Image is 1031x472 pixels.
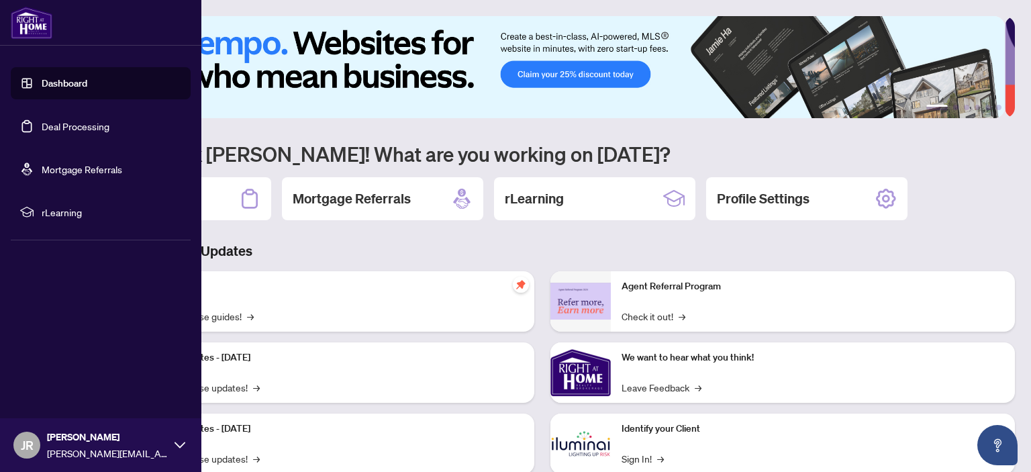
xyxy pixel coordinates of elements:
p: Platform Updates - [DATE] [141,422,524,436]
span: JR [21,436,34,455]
span: → [247,309,254,324]
h3: Brokerage & Industry Updates [70,242,1015,261]
button: 1 [926,105,948,110]
a: Check it out!→ [622,309,685,324]
span: → [657,451,664,466]
button: 4 [975,105,980,110]
button: 2 [953,105,959,110]
button: 5 [985,105,991,110]
span: → [679,309,685,324]
a: Deal Processing [42,120,109,132]
span: [PERSON_NAME][EMAIL_ADDRESS][DOMAIN_NAME] [47,446,168,461]
h2: Profile Settings [717,189,809,208]
button: 6 [996,105,1001,110]
img: We want to hear what you think! [550,342,611,403]
button: Open asap [977,425,1018,465]
p: We want to hear what you think! [622,350,1004,365]
img: Slide 0 [70,16,1005,118]
img: Agent Referral Program [550,283,611,320]
h1: Welcome back [PERSON_NAME]! What are you working on [DATE]? [70,141,1015,167]
p: Agent Referral Program [622,279,1004,294]
button: 3 [964,105,969,110]
span: → [253,451,260,466]
span: pushpin [513,277,529,293]
span: → [695,380,701,395]
span: rLearning [42,205,181,220]
a: Leave Feedback→ [622,380,701,395]
h2: Mortgage Referrals [293,189,411,208]
img: logo [11,7,52,39]
p: Self-Help [141,279,524,294]
span: → [253,380,260,395]
span: [PERSON_NAME] [47,430,168,444]
p: Identify your Client [622,422,1004,436]
p: Platform Updates - [DATE] [141,350,524,365]
a: Sign In!→ [622,451,664,466]
a: Mortgage Referrals [42,163,122,175]
h2: rLearning [505,189,564,208]
a: Dashboard [42,77,87,89]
